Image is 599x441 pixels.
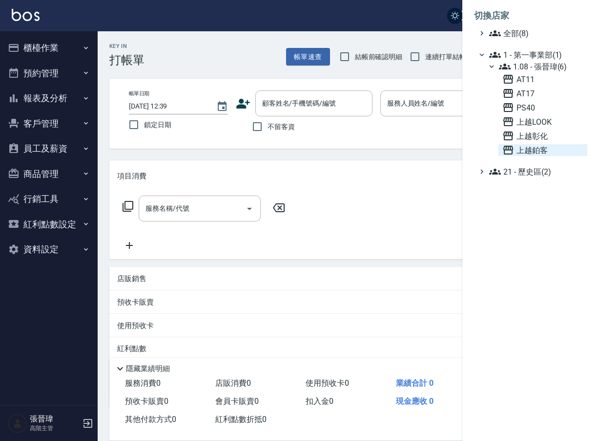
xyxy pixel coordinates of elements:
[502,102,583,113] span: PS40
[502,88,583,99] span: AT17
[502,130,583,142] span: 上越彰化
[474,4,587,27] li: 切換店家
[502,144,583,156] span: 上越鉑客
[489,166,583,177] span: 21 - 歷史區(2)
[489,27,583,39] span: 全部(8)
[489,49,583,61] span: 1 - 第一事業部(1)
[502,116,583,128] span: 上越LOOK
[502,73,583,85] span: AT11
[499,61,583,72] span: 1.08 - 張晉瑋(6)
